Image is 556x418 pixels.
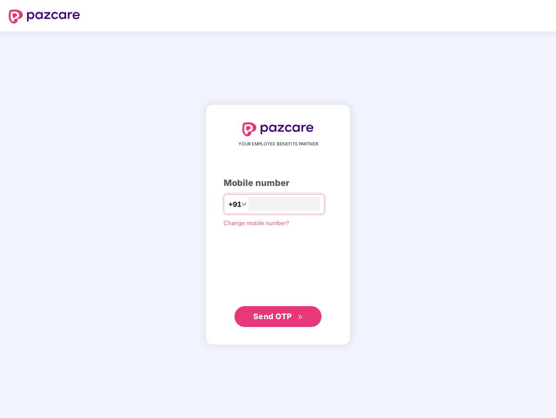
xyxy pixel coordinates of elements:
[242,122,314,136] img: logo
[9,10,80,24] img: logo
[253,312,292,321] span: Send OTP
[298,314,303,320] span: double-right
[241,202,247,207] span: down
[228,199,241,210] span: +91
[238,141,318,148] span: YOUR EMPLOYEE BENEFITS PARTNER
[234,306,322,327] button: Send OTPdouble-right
[224,176,332,190] div: Mobile number
[224,219,289,226] a: Change mobile number?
